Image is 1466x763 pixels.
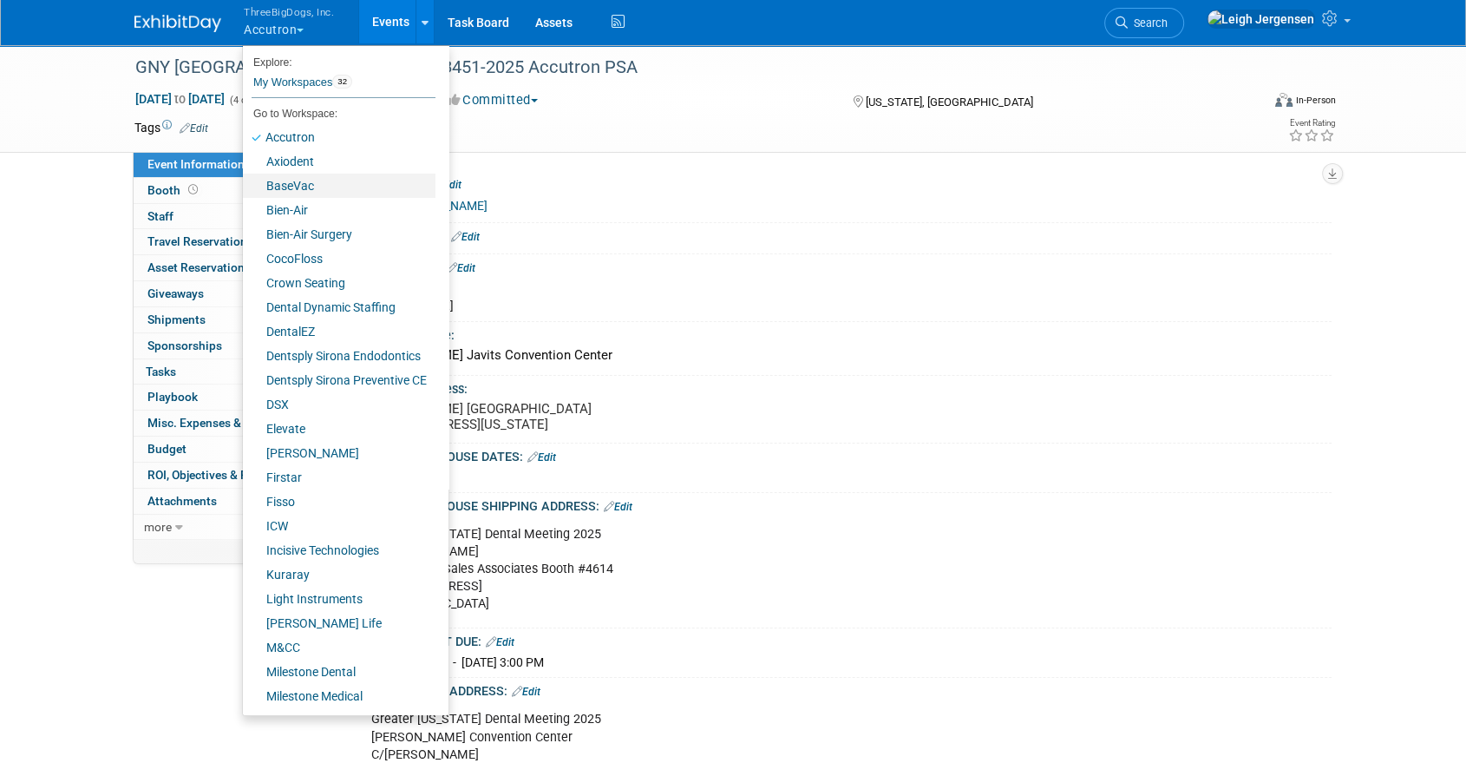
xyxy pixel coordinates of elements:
div: ADVANCE WAREHOUSE SHIPPING ADDRESS: [344,493,1332,516]
span: Giveaways [147,286,204,300]
a: Event Information [134,152,314,177]
pre: [PERSON_NAME] [GEOGRAPHIC_DATA] [STREET_ADDRESS][US_STATE] [363,401,736,432]
span: Budget [147,442,187,456]
a: Dental Dynamic Staffing [243,295,435,319]
span: 32 [332,75,352,89]
span: Booth [147,183,201,197]
span: (4 days) [228,95,265,106]
a: Dentsply Sirona Preventive CE [243,368,435,392]
a: [PERSON_NAME] [243,708,435,733]
span: Attachments [147,494,217,508]
a: Light Instruments [243,587,435,611]
a: Kuraray [243,562,435,587]
span: [US_STATE], [GEOGRAPHIC_DATA] [865,95,1032,109]
div: Event Format [1157,90,1336,116]
a: Budget [134,437,314,462]
span: ROI, Objectives & ROO [147,468,264,482]
a: Edit [451,231,480,243]
a: Crown Seating [243,271,435,295]
a: Edit [604,501,632,513]
span: Misc. Expenses & Credits [147,416,283,430]
div: Event Website: [344,171,1332,194]
a: Axiodent [243,149,435,174]
a: [PERSON_NAME] Life [243,611,435,635]
a: DSX [243,392,435,417]
span: Sponsorships [147,339,222,352]
img: Format-Inperson.png [1275,93,1293,107]
div: Exhibitor Website: [344,223,1332,246]
a: BaseVac [243,174,435,198]
span: Staff [147,209,173,223]
span: Event Information [147,157,245,171]
a: Staff [134,204,314,229]
span: Asset Reservations [147,260,251,274]
a: more [134,515,314,540]
a: CocoFloss [243,247,435,271]
div: Event Venue Address: [344,376,1332,398]
a: Bien-Air [243,198,435,222]
a: Edit [486,636,514,648]
div: DIRECT SHIPMENT DUE: [344,628,1332,651]
a: Giveaways [134,281,314,306]
div: In-Person [1295,94,1336,107]
a: DentalEZ [243,319,435,344]
a: Attachments [134,489,314,514]
a: Incisive Technologies [243,538,435,562]
a: M&CC [243,635,435,660]
div: [PERSON_NAME] Javits Convention Center [357,342,1319,369]
div: [PERSON_NAME] [365,299,1319,315]
a: Asset Reservations [134,255,314,280]
span: to [172,92,188,106]
a: Search [1104,8,1184,38]
a: Milestone Dental [243,660,435,684]
li: Explore: [243,52,435,68]
a: Booth [134,178,314,203]
span: Shipments [147,312,206,326]
img: ExhibitDay [134,15,221,32]
span: Tasks [146,365,176,378]
li: Go to Workspace: [243,102,435,125]
a: Dentsply Sirona Endodontics [243,344,435,368]
a: Bien-Air Surgery [243,222,435,247]
a: ROI, Objectives & ROO [134,463,314,488]
span: Playbook [147,390,198,404]
span: [DATE] [DATE] [134,91,226,107]
span: more [144,520,172,534]
a: Edit [527,451,556,464]
span: Booth not reserved yet [185,183,201,196]
a: Edit [447,262,475,274]
a: Travel Reservations [134,229,314,254]
div: Event Rating [1288,119,1335,128]
div: Greater [US_STATE] Dental Meeting 2025 C/[PERSON_NAME] Professional Sales Associates Booth #4614 ... [359,517,1141,622]
a: My Workspaces32 [252,68,435,97]
a: Firstar [243,465,435,490]
a: Tasks [134,359,314,385]
a: Accutron [243,125,435,149]
a: Milestone Medical [243,684,435,708]
span: Search [1128,16,1168,30]
a: Sponsorships [134,333,314,358]
a: Edit [180,122,208,135]
a: [PERSON_NAME] [243,441,435,465]
span: [DATE] 8:00 AM - [DATE] 3:00 PM [365,655,544,669]
span: Travel Reservations [147,234,253,248]
div: Show Forms Due: [344,254,1332,277]
a: Playbook [134,385,314,410]
div: DIRECT SHIPPING ADDRESS: [344,678,1332,701]
span: ThreeBigDogs, Inc. [244,3,334,21]
div: Event Venue Name: [344,322,1332,344]
a: Edit [512,686,540,698]
a: Misc. Expenses & Credits [134,411,314,436]
button: Committed [442,91,545,109]
td: Tags [134,119,208,136]
a: Elevate [243,417,435,441]
div: GNY [GEOGRAPHIC_DATA][US_STATE] 88451-2025 Accutron PSA [129,52,1234,83]
img: Leigh Jergensen [1207,10,1315,29]
a: ICW [243,514,435,538]
a: Shipments [134,307,314,332]
div: ADVANCE WAREHOUSE DATES: [344,444,1332,466]
a: Fisso [243,490,435,514]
